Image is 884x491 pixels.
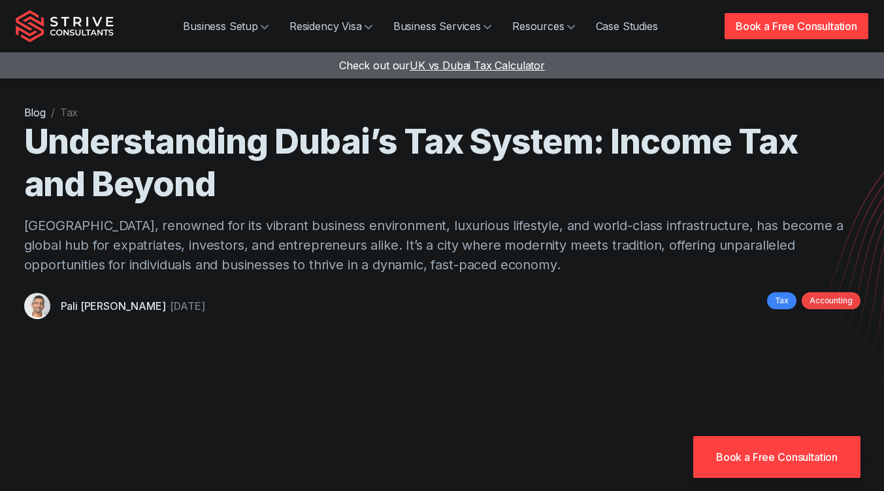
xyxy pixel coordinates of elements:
a: Case Studies [585,13,668,39]
span: / [51,106,55,119]
a: Business Setup [172,13,279,39]
time: [DATE] [170,299,205,313]
a: Resources [502,13,585,39]
img: Strive Consultants [16,10,114,42]
h1: Understanding Dubai’s Tax System: Income Tax and Beyond [24,120,860,205]
a: Book a Free Consultation [693,436,860,478]
a: Business Services [383,13,502,39]
a: Blog [24,106,46,119]
a: Pali [PERSON_NAME] [61,299,166,313]
span: - [166,299,171,313]
a: Tax [767,292,797,309]
span: UK vs Dubai Tax Calculator [410,59,545,72]
p: [GEOGRAPHIC_DATA], renowned for its vibrant business environment, luxurious lifestyle, and world-... [24,216,860,275]
img: Pali Banwait, CEO, Strive Consultants, Dubai, UAE [24,293,50,319]
li: Tax [60,105,78,120]
a: Residency Visa [279,13,383,39]
a: Accounting [802,292,860,309]
a: Book a Free Consultation [725,13,868,39]
a: Check out ourUK vs Dubai Tax Calculator [339,59,545,72]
